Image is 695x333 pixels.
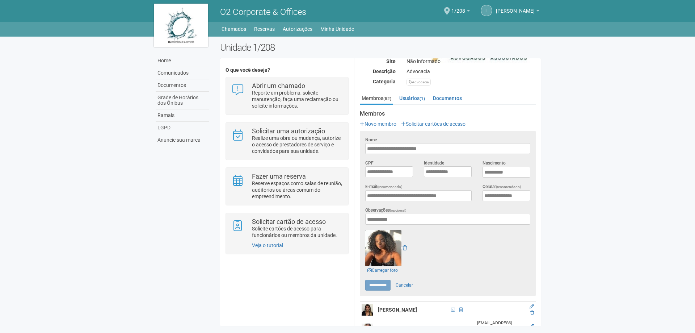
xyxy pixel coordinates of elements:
[401,121,466,127] a: Solicitar cartões de acesso
[222,24,246,34] a: Chamados
[154,4,208,47] img: logo.jpg
[378,307,417,313] strong: [PERSON_NAME]
[373,79,396,84] strong: Categoria
[431,93,464,104] a: Documentos
[383,96,391,101] small: (52)
[360,111,536,117] strong: Membros
[397,93,427,104] a: Usuários(1)
[360,93,393,105] a: Membros(52)
[496,1,535,14] span: Luciana
[156,55,209,67] a: Home
[252,225,343,238] p: Solicite cartões de acesso para funcionários ou membros da unidade.
[530,310,534,315] a: Excluir membro
[252,242,283,248] a: Veja o tutorial
[231,173,342,200] a: Fazer uma reserva Reserve espaços como salas de reunião, auditórios ou áreas comum do empreendime...
[365,183,403,190] label: E-mail
[220,42,541,53] h2: Unidade 1/208
[252,82,305,90] strong: Abrir um chamado
[451,9,470,15] a: 1/208
[390,208,407,212] span: (opcional)
[420,96,425,101] small: (1)
[156,122,209,134] a: LGPD
[231,83,342,109] a: Abrir um chamado Reporte um problema, solicite manutenção, faça uma reclamação ou solicite inform...
[283,24,312,34] a: Autorizações
[451,1,465,14] span: 1/208
[252,135,343,154] p: Realize uma obra ou mudança, autorize o acesso de prestadores de serviço e convidados para sua un...
[226,67,348,73] h4: O que você deseja?
[377,185,403,189] span: (recomendado)
[365,207,407,214] label: Observações
[373,68,396,74] strong: Descrição
[320,24,354,34] a: Minha Unidade
[156,67,209,79] a: Comunicados
[365,160,374,166] label: CPF
[252,127,325,135] strong: Solicitar uma autorização
[365,266,400,274] a: Carregar foto
[403,245,407,251] a: Remover
[252,218,326,225] strong: Solicitar cartão de acesso
[386,58,396,64] strong: Site
[530,324,534,329] a: Editar membro
[365,230,401,266] img: GetFile
[392,280,417,291] a: Cancelar
[496,9,539,15] a: [PERSON_NAME]
[156,109,209,122] a: Ramais
[530,304,534,309] a: Editar membro
[483,160,506,166] label: Nascimento
[481,5,492,16] a: L
[231,128,342,154] a: Solicitar uma autorização Realize uma obra ou mudança, autorize o acesso de prestadores de serviç...
[252,172,306,180] strong: Fazer uma reserva
[220,7,306,17] span: O2 Corporate & Offices
[365,137,377,143] label: Nome
[254,24,275,34] a: Reservas
[496,185,521,189] span: (recomendado)
[424,160,444,166] label: Identidade
[407,79,431,86] div: Advocacia
[483,183,521,190] label: Celular
[360,121,396,127] a: Novo membro
[252,90,343,109] p: Reporte um problema, solicite manutenção, faça uma reclamação ou solicite informações.
[401,68,541,75] div: Advocacia
[156,79,209,92] a: Documentos
[231,218,342,238] a: Solicitar cartão de acesso Solicite cartões de acesso para funcionários ou membros da unidade.
[156,92,209,109] a: Grade de Horários dos Ônibus
[477,320,524,332] div: [EMAIL_ADDRESS][DOMAIN_NAME]
[156,134,209,146] a: Anuncie sua marca
[362,304,373,316] img: user.png
[401,58,541,64] div: Não informado
[252,180,343,200] p: Reserve espaços como salas de reunião, auditórios ou áreas comum do empreendimento.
